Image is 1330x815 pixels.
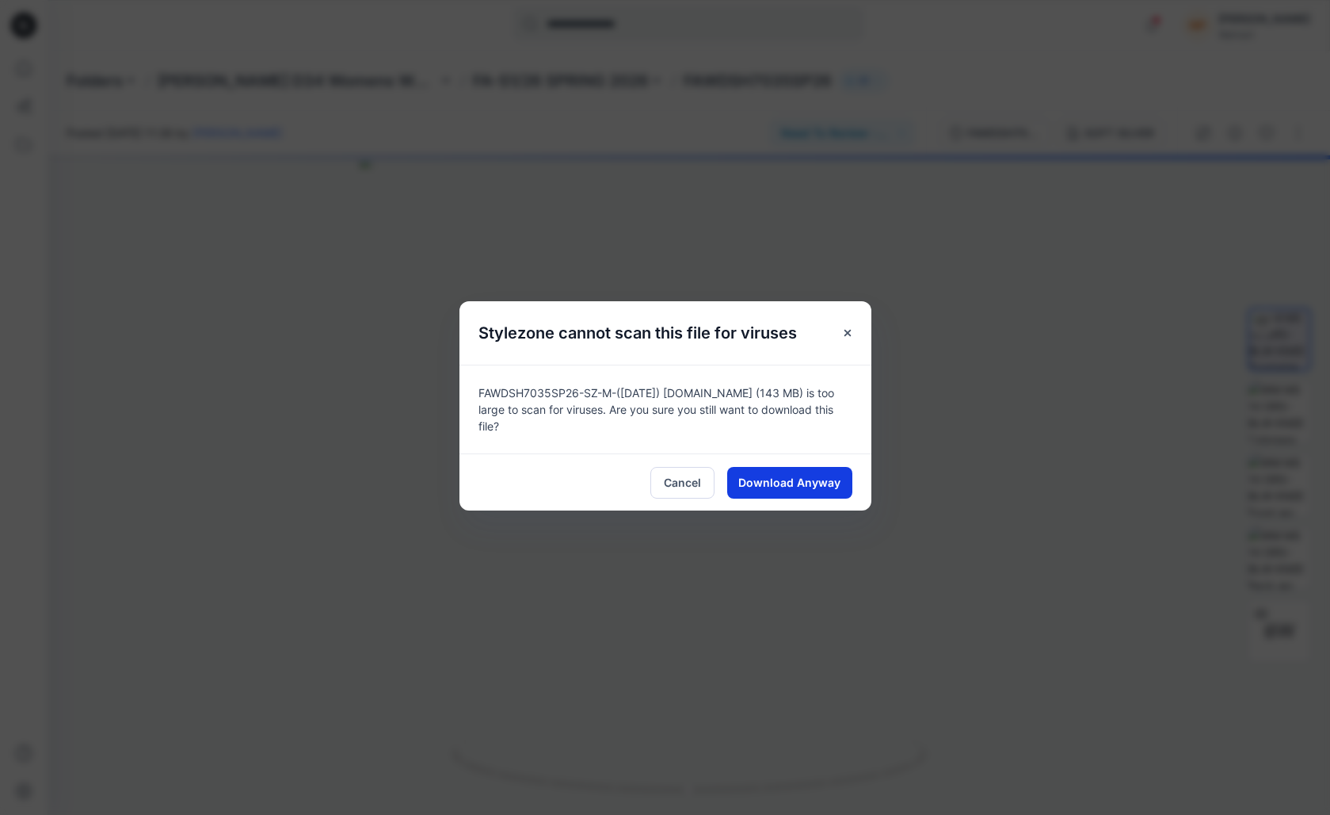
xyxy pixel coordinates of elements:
span: Cancel [664,474,701,491]
button: Close [833,319,862,347]
span: Download Anyway [738,474,840,491]
button: Cancel [650,467,715,499]
button: Download Anyway [727,467,852,499]
h5: Stylezone cannot scan this file for viruses [459,301,816,365]
div: FAWDSH7035SP26-SZ-M-([DATE]) [DOMAIN_NAME] (143 MB) is too large to scan for viruses. Are you sur... [459,365,871,453]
